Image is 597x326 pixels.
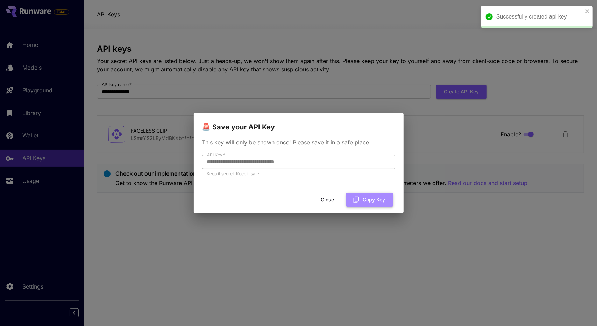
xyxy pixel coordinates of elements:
[312,193,343,207] button: Close
[207,152,225,158] label: API Key
[585,8,590,14] button: close
[207,170,390,177] p: Keep it secret. Keep it safe.
[202,138,395,147] p: This key will only be shown once! Please save it in a safe place.
[194,113,404,133] h2: 🚨 Save your API Key
[346,193,393,207] button: Copy Key
[496,13,583,21] div: Successfully created api key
